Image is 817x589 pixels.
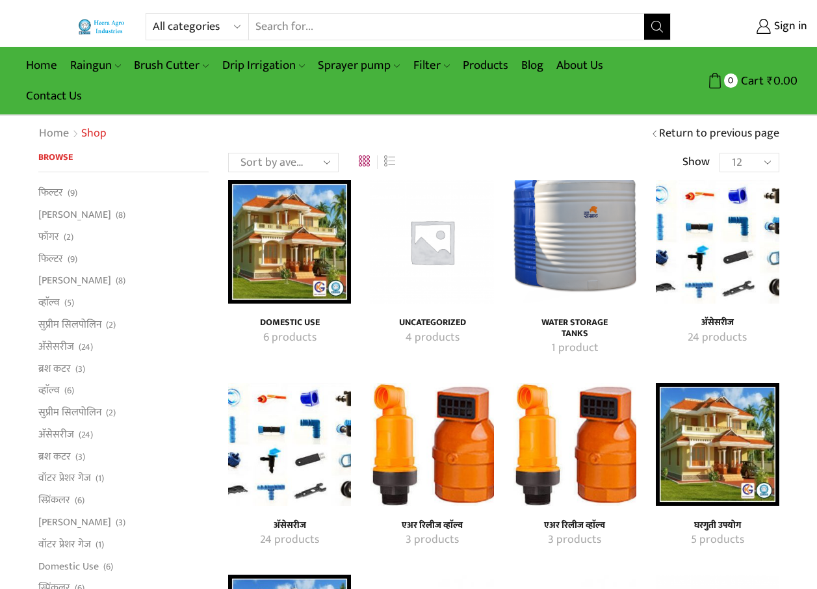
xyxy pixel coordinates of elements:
[38,292,60,314] a: व्हाॅल्व
[242,330,337,347] a: Visit product category Domestic Use
[515,50,550,81] a: Blog
[38,490,70,512] a: स्प्रिंकलर
[116,516,125,529] span: (3)
[548,532,601,549] mark: 3 products
[228,180,351,303] a: Visit product category Domestic Use
[68,187,77,200] span: (9)
[96,472,104,485] span: (1)
[38,150,73,164] span: Browse
[690,15,807,38] a: Sign in
[550,50,610,81] a: About Us
[656,383,779,506] a: Visit product category घरगुती उपयोग
[659,125,779,142] a: Return to previous page
[106,319,116,332] span: (2)
[644,14,670,40] button: Search button
[228,383,351,506] a: Visit product category अ‍ॅसेसरीज
[406,330,460,347] mark: 4 products
[767,71,773,91] span: ₹
[738,72,764,90] span: Cart
[385,520,479,531] h4: एअर रिलीज व्हाॅल्व
[263,330,317,347] mark: 6 products
[670,317,764,328] a: Visit product category अ‍ॅसेसरीज
[116,209,125,222] span: (8)
[656,180,779,303] a: Visit product category अ‍ॅसेसरीज
[106,406,116,419] span: (2)
[38,226,59,248] a: फॉगर
[68,253,77,266] span: (9)
[38,402,101,424] a: सुप्रीम सिलपोलिन
[691,532,744,549] mark: 5 products
[528,317,622,339] a: Visit product category Water Storage Tanks
[228,153,339,172] select: Shop order
[38,445,71,467] a: ब्रश कटर
[370,180,493,303] img: Uncategorized
[385,330,479,347] a: Visit product category Uncategorized
[64,231,73,244] span: (2)
[19,81,88,111] a: Contact Us
[19,50,64,81] a: Home
[38,533,91,555] a: वॉटर प्रेशर गेज
[311,50,406,81] a: Sprayer pump
[228,383,351,506] img: अ‍ॅसेसरीज
[38,125,70,142] a: Home
[670,520,764,531] a: Visit product category घरगुती उपयोग
[242,520,337,531] h4: अ‍ॅसेसरीज
[688,330,747,347] mark: 24 products
[528,520,622,531] a: Visit product category एअर रिलीज व्हाॅल्व
[407,50,456,81] a: Filter
[656,180,779,303] img: अ‍ॅसेसरीज
[38,555,99,577] a: Domestic Use
[38,423,74,445] a: अ‍ॅसेसरीज
[79,341,93,354] span: (24)
[670,330,764,347] a: Visit product category अ‍ॅसेसरीज
[385,317,479,328] a: Visit product category Uncategorized
[103,560,113,573] span: (6)
[260,532,319,549] mark: 24 products
[38,467,91,490] a: वॉटर प्रेशर गेज
[513,383,636,506] img: एअर रिलीज व्हाॅल्व
[370,180,493,303] a: Visit product category Uncategorized
[81,127,107,141] h1: Shop
[684,69,798,93] a: 0 Cart ₹0.00
[38,270,111,292] a: [PERSON_NAME]
[456,50,515,81] a: Products
[38,125,107,142] nav: Breadcrumb
[64,384,74,397] span: (6)
[385,532,479,549] a: Visit product category एअर रिलीज व्हाॅल्व
[385,520,479,531] a: Visit product category एअर रिलीज व्हाॅल्व
[242,520,337,531] a: Visit product category अ‍ॅसेसरीज
[38,335,74,358] a: अ‍ॅसेसरीज
[767,71,798,91] bdi: 0.00
[513,383,636,506] a: Visit product category एअर रिलीज व्हाॅल्व
[682,154,710,171] span: Show
[370,383,493,506] img: एअर रिलीज व्हाॅल्व
[38,185,63,203] a: फिल्टर
[75,451,85,464] span: (3)
[242,317,337,328] h4: Domestic Use
[370,383,493,506] a: Visit product category एअर रिलीज व्हाॅल्व
[528,340,622,357] a: Visit product category Water Storage Tanks
[64,296,74,309] span: (5)
[38,313,101,335] a: सुप्रीम सिलपोलिन
[670,532,764,549] a: Visit product category घरगुती उपयोग
[242,532,337,549] a: Visit product category अ‍ॅसेसरीज
[79,428,93,441] span: (24)
[38,248,63,270] a: फिल्टर
[670,520,764,531] h4: घरगुती उपयोग
[528,520,622,531] h4: एअर रिलीज व्हाॅल्व
[38,512,111,534] a: [PERSON_NAME]
[249,14,645,40] input: Search for...
[385,317,479,328] h4: Uncategorized
[228,180,351,303] img: Domestic Use
[242,317,337,328] a: Visit product category Domestic Use
[116,274,125,287] span: (8)
[724,73,738,87] span: 0
[406,532,459,549] mark: 3 products
[96,538,104,551] span: (1)
[38,358,71,380] a: ब्रश कटर
[216,50,311,81] a: Drip Irrigation
[75,363,85,376] span: (3)
[513,180,636,303] img: Water Storage Tanks
[127,50,215,81] a: Brush Cutter
[670,317,764,328] h4: अ‍ॅसेसरीज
